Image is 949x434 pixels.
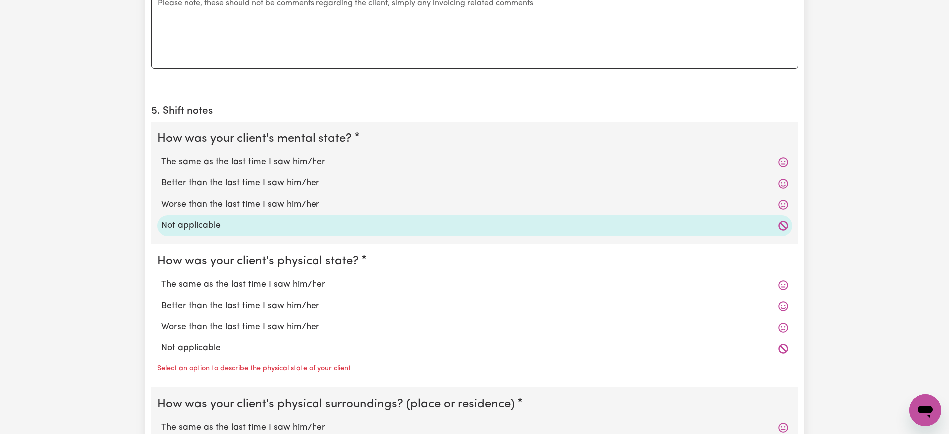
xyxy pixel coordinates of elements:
label: Better than the last time I saw him/her [161,177,788,190]
label: Not applicable [161,219,788,232]
label: The same as the last time I saw him/her [161,156,788,169]
label: Worse than the last time I saw him/her [161,321,788,334]
legend: How was your client's physical state? [157,252,363,270]
label: Not applicable [161,342,788,355]
label: Worse than the last time I saw him/her [161,198,788,211]
h2: 5. Shift notes [151,105,798,118]
legend: How was your client's physical surroundings? (place or residence) [157,395,519,413]
p: Select an option to describe the physical state of your client [157,363,351,374]
label: The same as the last time I saw him/her [161,278,788,291]
label: Better than the last time I saw him/her [161,300,788,313]
label: The same as the last time I saw him/her [161,421,788,434]
legend: How was your client's mental state? [157,130,356,148]
iframe: Button to launch messaging window [909,394,941,426]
